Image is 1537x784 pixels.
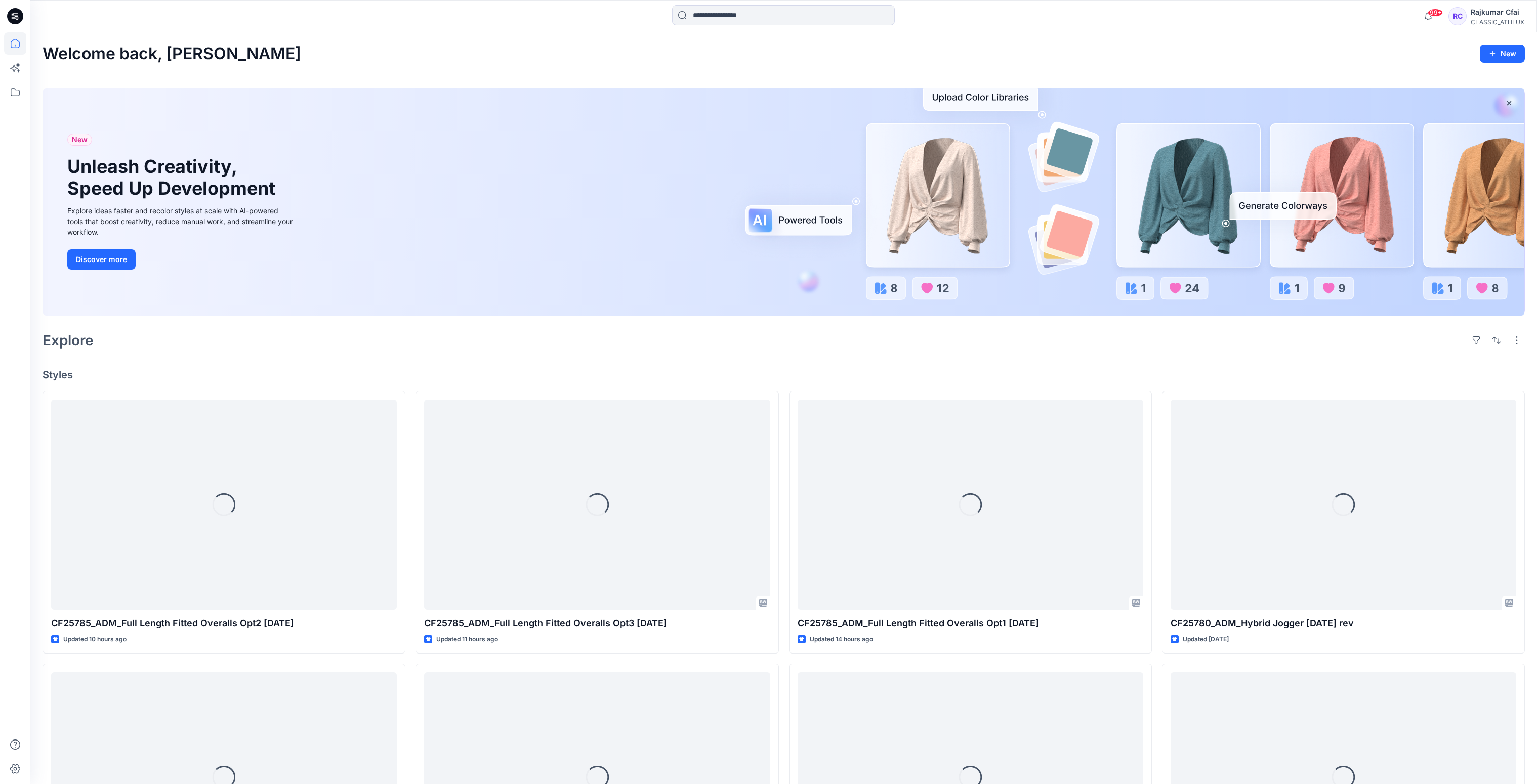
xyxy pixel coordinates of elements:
p: Updated 11 hours ago [436,634,498,645]
div: RC [1448,7,1467,25]
div: Rajkumar Cfai [1471,6,1524,18]
p: Updated 10 hours ago [63,634,127,645]
button: Discover more [67,249,136,270]
h2: Welcome back, [PERSON_NAME] [43,45,301,63]
p: Updated [DATE] [1183,634,1229,645]
button: New [1480,45,1525,63]
span: New [72,134,88,146]
a: Discover more [67,249,295,270]
span: 99+ [1428,9,1443,17]
p: Updated 14 hours ago [810,634,873,645]
div: Explore ideas faster and recolor styles at scale with AI-powered tools that boost creativity, red... [67,205,295,237]
div: CLASSIC_ATHLUX [1471,18,1524,26]
p: CF25785_ADM_Full Length Fitted Overalls Opt1 [DATE] [798,616,1143,630]
p: CF25785_ADM_Full Length Fitted Overalls Opt3 [DATE] [424,616,770,630]
h4: Styles [43,369,1525,381]
p: CF25780_ADM_Hybrid Jogger [DATE] rev [1171,616,1516,630]
h2: Explore [43,332,94,349]
p: CF25785_ADM_Full Length Fitted Overalls Opt2 [DATE] [51,616,397,630]
h1: Unleash Creativity, Speed Up Development [67,156,280,199]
